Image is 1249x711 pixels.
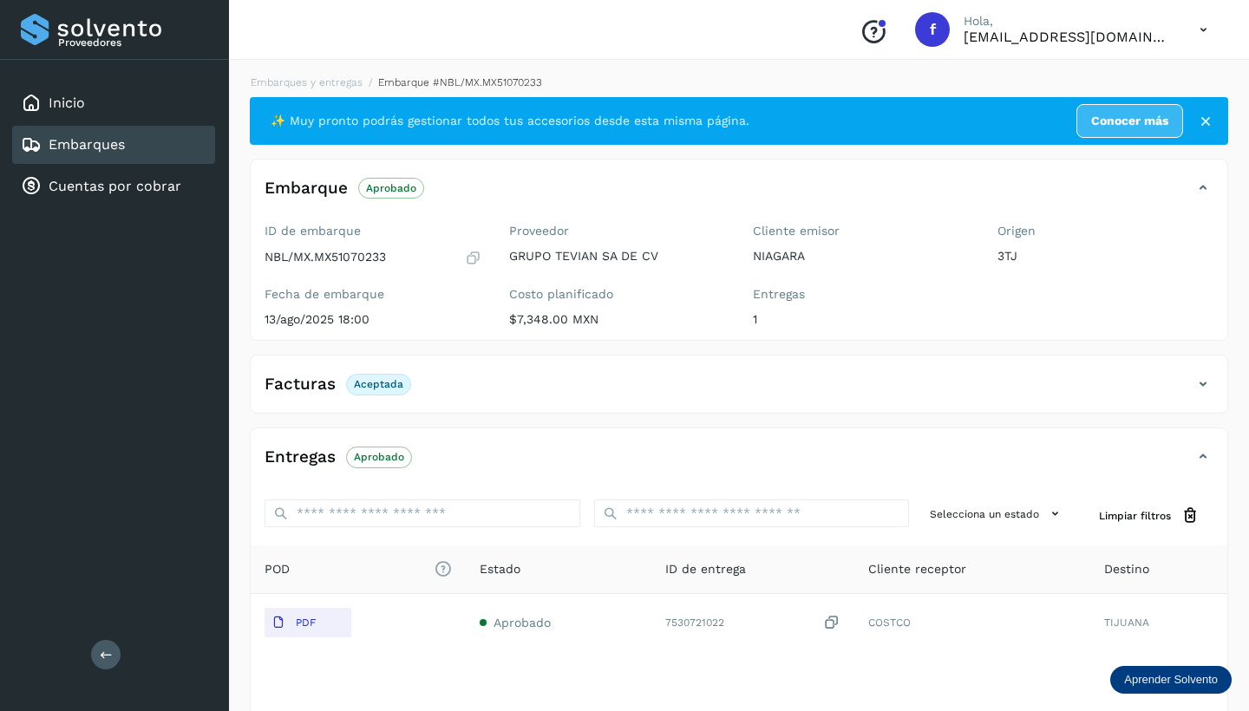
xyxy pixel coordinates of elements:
label: ID de embarque [265,224,481,238]
p: PDF [296,616,316,629]
div: 7530721022 [665,614,841,632]
span: POD [265,560,452,578]
div: Aprender Solvento [1110,666,1232,694]
p: Aprobado [354,451,404,463]
a: Embarques [49,136,125,153]
span: Estado [480,560,520,578]
span: Aprobado [494,616,551,629]
p: GRUPO TEVIAN SA DE CV [509,249,726,264]
div: EmbarqueAprobado [251,173,1227,217]
label: Fecha de embarque [265,287,481,302]
span: ID de entrega [665,560,746,578]
p: Aprobado [366,182,416,194]
td: TIJUANA [1090,594,1227,651]
p: Aceptada [354,378,403,390]
p: factura@grupotevian.com [964,29,1172,45]
p: 1 [753,312,970,327]
p: 3TJ [997,249,1214,264]
label: Costo planificado [509,287,726,302]
label: Origen [997,224,1214,238]
span: Cliente receptor [868,560,966,578]
label: Cliente emisor [753,224,970,238]
td: COSTCO [854,594,1090,651]
a: Conocer más [1076,104,1183,138]
label: Entregas [753,287,970,302]
p: NBL/MX.MX51070233 [265,250,386,264]
a: Inicio [49,95,85,111]
p: $7,348.00 MXN [509,312,726,327]
span: ✨ Muy pronto podrás gestionar todos tus accesorios desde esta misma página. [271,112,749,130]
a: Cuentas por cobrar [49,178,181,194]
span: Limpiar filtros [1099,508,1171,524]
p: Aprender Solvento [1124,673,1218,687]
a: Embarques y entregas [251,76,363,88]
div: EntregasAprobado [251,442,1227,486]
div: Embarques [12,126,215,164]
nav: breadcrumb [250,75,1228,90]
h4: Entregas [265,447,336,467]
button: Limpiar filtros [1085,499,1213,532]
span: Destino [1104,560,1149,578]
p: 13/ago/2025 18:00 [265,312,481,327]
span: Embarque #NBL/MX.MX51070233 [378,76,542,88]
label: Proveedor [509,224,726,238]
button: PDF [265,608,351,637]
div: Inicio [12,84,215,122]
h4: Embarque [265,179,348,199]
p: NIAGARA [753,249,970,264]
h4: Facturas [265,375,336,395]
p: Proveedores [58,36,208,49]
div: Cuentas por cobrar [12,167,215,205]
p: Hola, [964,14,1172,29]
div: FacturasAceptada [251,369,1227,413]
button: Selecciona un estado [923,499,1071,528]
